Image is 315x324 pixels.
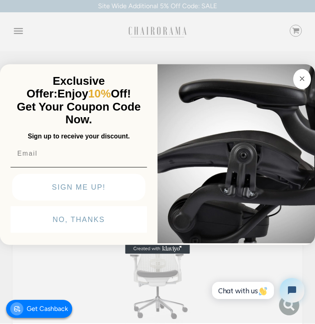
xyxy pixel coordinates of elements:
span: Sign up to receive your discount. [28,133,130,140]
iframe: Tidio Chat [203,271,311,310]
input: Email [11,145,147,161]
span: Enjoy Off! [57,87,131,100]
img: 92d77583-a095-41f6-84e7-858462e0427a.jpeg [157,62,315,243]
span: 10% [88,87,111,100]
button: NO, THANKS [11,206,147,233]
span: Get Your Coupon Code Now. [17,100,141,126]
a: noicon Get Cashback [6,300,72,318]
a: Created with Klaviyo - opens in a new tab [125,244,190,254]
img: noicon [13,305,21,313]
span: Exclusive Offer: [27,75,105,100]
button: SIGN ME UP! [12,174,146,200]
button: Close dialog [293,69,311,89]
